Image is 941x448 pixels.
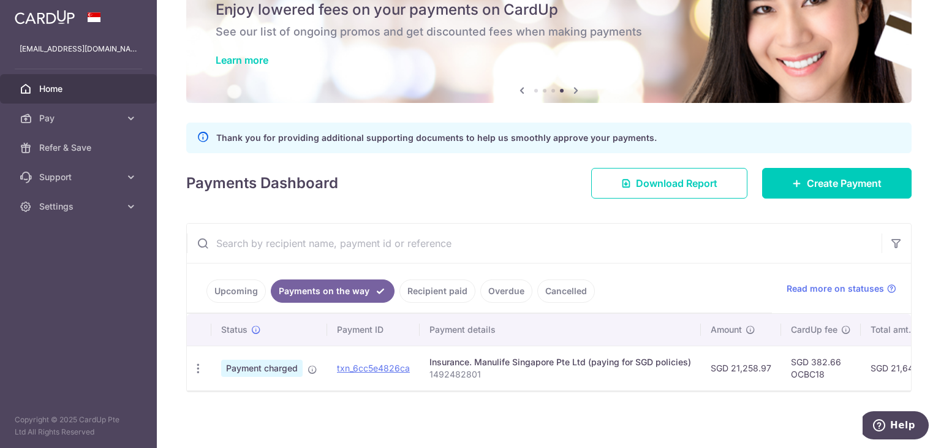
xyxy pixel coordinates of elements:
a: Read more on statuses [787,283,896,295]
span: Status [221,324,248,336]
p: [EMAIL_ADDRESS][DOMAIN_NAME] [20,43,137,55]
iframe: Opens a widget where you can find more information [863,411,929,442]
a: Overdue [480,279,532,303]
a: txn_6cc5e4826ca [337,363,410,373]
a: Upcoming [206,279,266,303]
div: Insurance. Manulife Singapore Pte Ltd (paying for SGD policies) [429,356,691,368]
h4: Payments Dashboard [186,172,338,194]
img: CardUp [15,10,75,25]
a: Cancelled [537,279,595,303]
span: Create Payment [807,176,882,191]
td: SGD 382.66 OCBC18 [781,346,861,390]
a: Learn more [216,54,268,66]
th: Payment details [420,314,701,346]
span: Read more on statuses [787,283,884,295]
th: Payment ID [327,314,420,346]
td: SGD 21,258.97 [701,346,781,390]
span: Home [39,83,120,95]
span: Total amt. [871,324,911,336]
span: CardUp fee [791,324,837,336]
a: Payments on the way [271,279,395,303]
span: Pay [39,112,120,124]
span: Support [39,171,120,183]
a: Create Payment [762,168,912,199]
span: Payment charged [221,360,303,377]
p: Thank you for providing additional supporting documents to help us smoothly approve your payments. [216,131,657,145]
span: Amount [711,324,742,336]
span: Refer & Save [39,142,120,154]
a: Download Report [591,168,747,199]
input: Search by recipient name, payment id or reference [187,224,882,263]
span: Download Report [636,176,717,191]
a: Recipient paid [399,279,475,303]
td: SGD 21,641.63 [861,346,940,390]
h6: See our list of ongoing promos and get discounted fees when making payments [216,25,882,39]
p: 1492482801 [429,368,691,381]
span: Settings [39,200,120,213]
